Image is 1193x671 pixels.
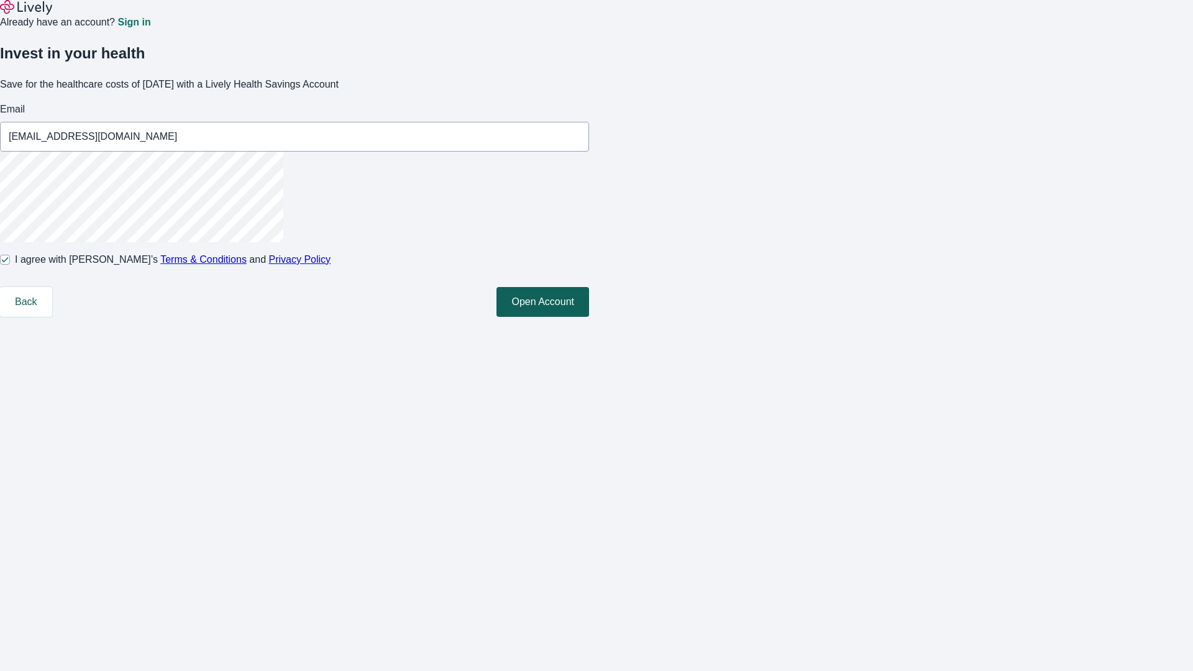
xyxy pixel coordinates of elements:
[269,254,331,265] a: Privacy Policy
[496,287,589,317] button: Open Account
[117,17,150,27] a: Sign in
[15,252,331,267] span: I agree with [PERSON_NAME]’s and
[160,254,247,265] a: Terms & Conditions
